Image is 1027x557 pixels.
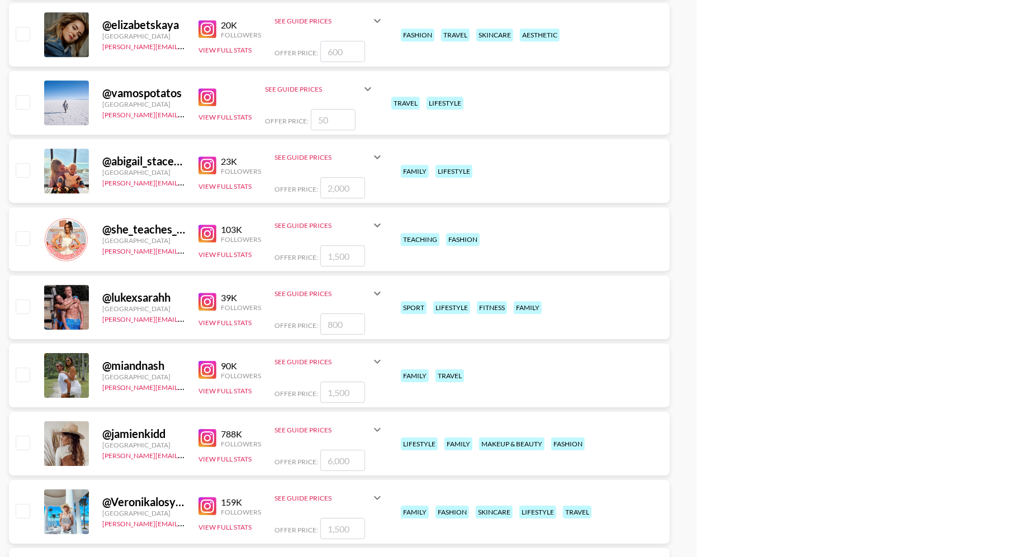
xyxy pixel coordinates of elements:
img: Instagram [198,88,216,106]
button: View Full Stats [198,523,252,531]
div: Followers [221,303,261,312]
div: @ elizabetskaya [102,18,185,32]
a: [PERSON_NAME][EMAIL_ADDRESS][DOMAIN_NAME] [102,177,268,187]
div: @ she_teaches_fifth [102,222,185,236]
span: Offer Price: [275,389,318,398]
div: travel [563,506,591,518]
div: lifestyle [401,437,438,450]
div: skincare [476,506,513,518]
img: Instagram [198,293,216,311]
div: [GEOGRAPHIC_DATA] [102,304,185,313]
div: See Guide Prices [275,416,384,443]
div: [GEOGRAPHIC_DATA] [102,100,185,108]
input: 50 [311,109,356,130]
img: Instagram [198,497,216,515]
div: [GEOGRAPHIC_DATA] [102,509,185,517]
div: fashion [551,437,585,450]
div: family [401,369,429,382]
div: [GEOGRAPHIC_DATA] [102,373,185,381]
div: travel [391,97,420,110]
div: See Guide Prices [275,17,371,25]
button: View Full Stats [198,46,252,54]
span: Offer Price: [275,253,318,261]
button: View Full Stats [198,387,252,395]
div: 103K [221,224,261,235]
div: See Guide Prices [275,494,371,502]
div: See Guide Prices [275,358,371,366]
div: 39K [221,292,261,303]
button: View Full Stats [198,455,252,463]
div: See Guide Prices [275,484,384,511]
span: Offer Price: [265,117,309,125]
div: See Guide Prices [275,289,371,298]
div: lifestyle [519,506,556,518]
a: [PERSON_NAME][EMAIL_ADDRESS][DOMAIN_NAME] [102,313,268,323]
div: See Guide Prices [275,221,371,230]
div: See Guide Prices [265,85,361,93]
div: aesthetic [520,28,560,41]
div: fitness [477,301,507,314]
div: fashion [401,28,434,41]
div: @ abigail_stacey22 [102,154,185,168]
span: Offer Price: [275,526,318,534]
div: Followers [221,372,261,380]
div: 23K [221,156,261,167]
div: @ miandnash [102,359,185,373]
div: [GEOGRAPHIC_DATA] [102,168,185,177]
div: sport [401,301,427,314]
input: 600 [320,41,365,62]
a: [PERSON_NAME][EMAIL_ADDRESS][DOMAIN_NAME] [102,381,268,392]
a: [PERSON_NAME][EMAIL_ADDRESS][DOMAIN_NAME] [102,449,268,460]
div: @ jamienkidd [102,427,185,441]
div: lifestyle [427,97,463,110]
div: @ Veronikalosyuk [102,495,185,509]
img: Instagram [198,429,216,447]
div: family [401,165,429,178]
div: See Guide Prices [275,7,384,34]
div: See Guide Prices [265,75,375,102]
div: [GEOGRAPHIC_DATA] [102,32,185,40]
div: fashion [436,506,469,518]
div: 788K [221,429,261,440]
div: lifestyle [436,165,472,178]
img: Instagram [198,225,216,242]
div: See Guide Prices [275,348,384,375]
div: family [514,301,542,314]
div: family [401,506,429,518]
div: @ lukexsarahh [102,291,185,304]
div: 20K [221,20,261,31]
div: @ vamospotatos [102,86,185,100]
div: fashion [446,233,480,246]
div: See Guide Prices [275,144,384,170]
div: lifestyle [433,301,470,314]
div: family [444,437,472,450]
input: 1,500 [320,245,365,266]
span: Offer Price: [275,458,318,466]
span: Offer Price: [275,321,318,330]
div: 90K [221,360,261,372]
img: Instagram [198,156,216,174]
div: travel [441,28,470,41]
div: Followers [221,167,261,175]
a: [PERSON_NAME][EMAIL_ADDRESS][DOMAIN_NAME] [102,517,268,528]
input: 2,000 [320,177,365,198]
div: See Guide Prices [275,153,371,161]
div: See Guide Prices [275,280,384,307]
div: Followers [221,31,261,39]
div: teaching [401,233,439,246]
a: [PERSON_NAME][EMAIL_ADDRESS][DOMAIN_NAME] [102,245,268,255]
input: 800 [320,313,365,335]
button: View Full Stats [198,250,252,259]
input: 1,500 [320,382,365,403]
a: [PERSON_NAME][EMAIL_ADDRESS][DOMAIN_NAME] [102,108,268,119]
input: 1,500 [320,518,365,539]
img: Instagram [198,361,216,379]
span: Offer Price: [275,185,318,193]
div: [GEOGRAPHIC_DATA] [102,236,185,245]
span: Offer Price: [275,49,318,57]
div: 159K [221,497,261,508]
button: View Full Stats [198,182,252,191]
div: travel [436,369,464,382]
button: View Full Stats [198,113,252,121]
div: [GEOGRAPHIC_DATA] [102,441,185,449]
